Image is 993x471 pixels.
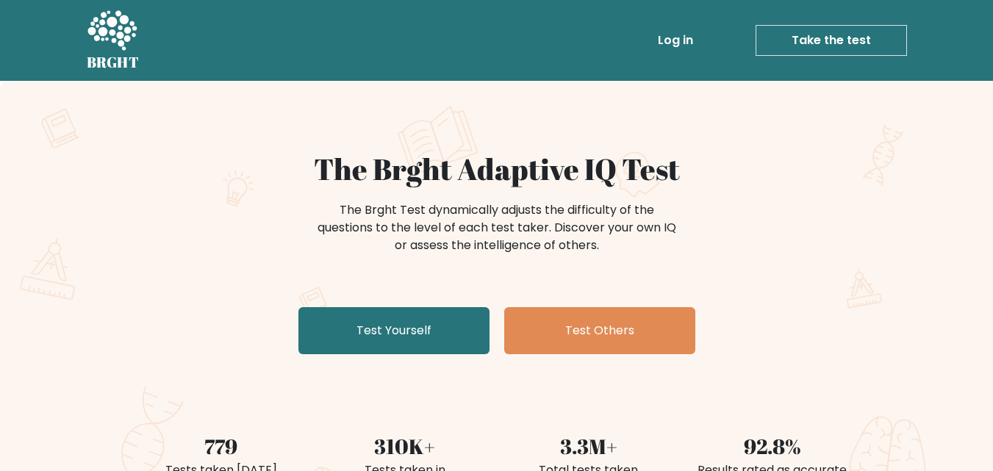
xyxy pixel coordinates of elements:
[138,431,304,461] div: 779
[87,6,140,75] a: BRGHT
[322,431,488,461] div: 310K+
[298,307,490,354] a: Test Yourself
[652,26,699,55] a: Log in
[87,54,140,71] h5: BRGHT
[313,201,681,254] div: The Brght Test dynamically adjusts the difficulty of the questions to the level of each test take...
[506,431,672,461] div: 3.3M+
[756,25,907,56] a: Take the test
[504,307,695,354] a: Test Others
[689,431,856,461] div: 92.8%
[138,151,856,187] h1: The Brght Adaptive IQ Test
